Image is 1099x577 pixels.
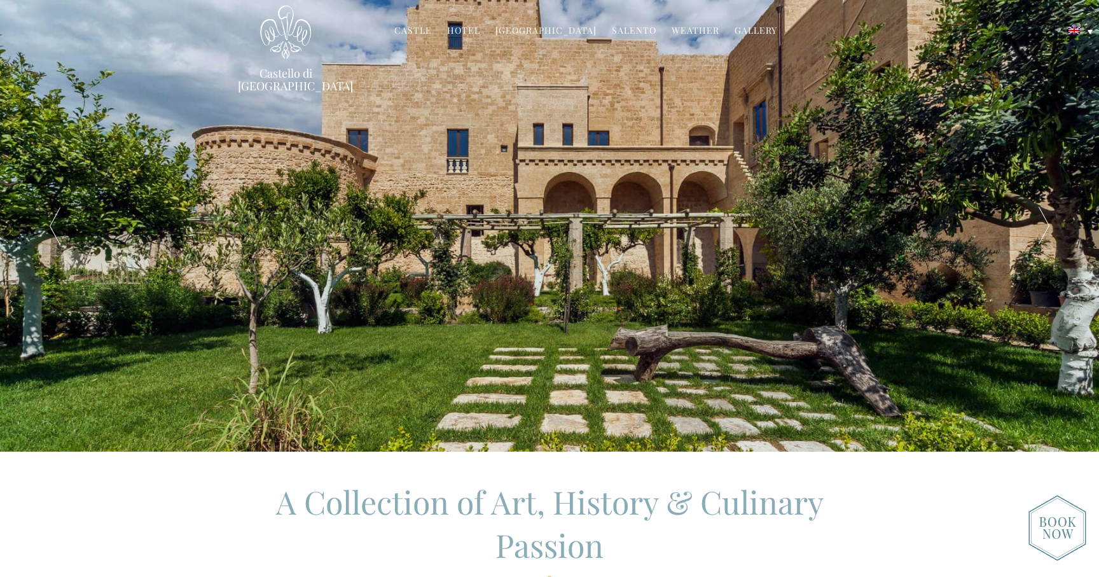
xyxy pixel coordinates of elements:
[276,480,824,566] span: A Collection of Art, History & Culinary Passion
[447,24,480,39] a: Hotel
[238,67,333,92] a: Castello di [GEOGRAPHIC_DATA]
[1068,27,1080,34] img: English
[495,24,597,39] a: [GEOGRAPHIC_DATA]
[394,24,432,39] a: Castle
[1028,495,1086,561] img: new-booknow.png
[672,24,719,39] a: Weather
[260,5,311,59] img: Castello di Ugento
[735,24,777,39] a: Gallery
[612,24,656,39] a: Salento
